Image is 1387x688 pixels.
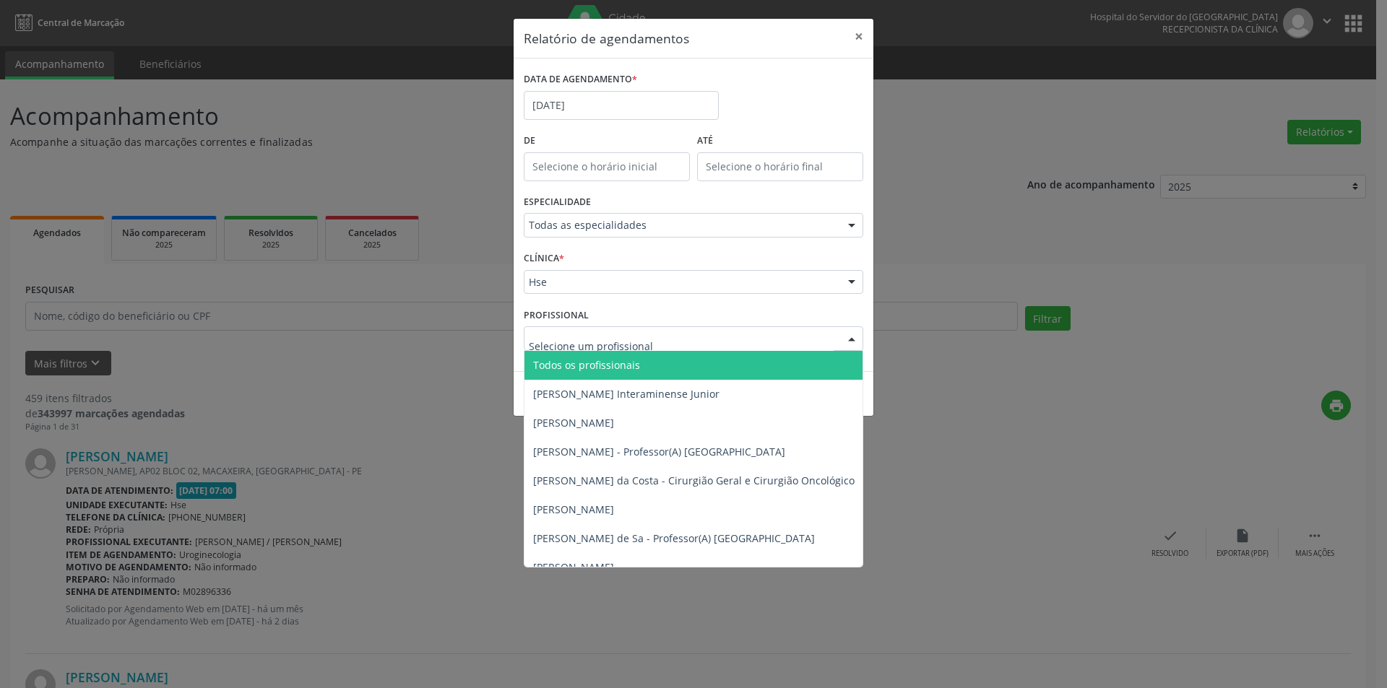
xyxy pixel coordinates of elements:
label: CLÍNICA [524,248,564,270]
span: Todas as especialidades [529,218,834,232]
span: [PERSON_NAME] da Costa - Cirurgião Geral e Cirurgião Oncológico [533,474,855,487]
span: [PERSON_NAME] [533,560,614,574]
label: ESPECIALIDADE [524,191,591,214]
span: [PERSON_NAME] de Sa - Professor(A) [GEOGRAPHIC_DATA] [533,531,815,545]
span: [PERSON_NAME] [533,416,614,430]
input: Selecione o horário final [697,152,863,181]
label: PROFISSIONAL [524,304,589,326]
input: Selecione um profissional [529,331,834,360]
label: DATA DE AGENDAMENTO [524,69,637,91]
span: [PERSON_NAME] Interaminense Junior [533,387,720,401]
h5: Relatório de agendamentos [524,29,689,48]
span: Todos os profissionais [533,358,640,372]
input: Selecione o horário inicial [524,152,690,181]
span: [PERSON_NAME] - Professor(A) [GEOGRAPHIC_DATA] [533,445,785,458]
input: Selecione uma data ou intervalo [524,91,719,120]
button: Close [844,19,873,54]
label: De [524,130,690,152]
span: Hse [529,275,834,289]
span: [PERSON_NAME] [533,502,614,516]
label: ATÉ [697,130,863,152]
